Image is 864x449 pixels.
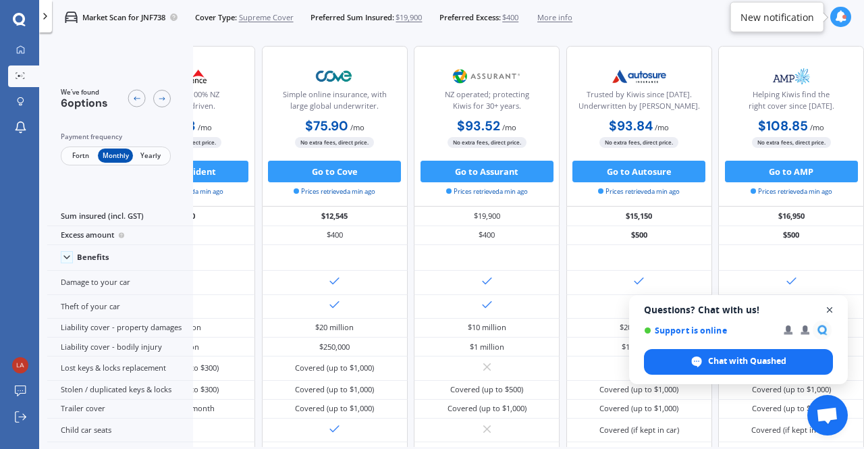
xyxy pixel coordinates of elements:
span: Monthly [98,149,133,163]
div: $1 million [622,342,656,352]
div: $20 million [620,322,658,333]
span: Prices retrieved a min ago [598,187,680,196]
div: Covered (up to $1,000) [599,384,678,395]
span: / mo [198,122,212,132]
div: Covered (if kept in car) [599,425,679,435]
button: Go to Autosure [572,161,705,182]
b: $93.84 [609,117,653,134]
span: Prices retrieved a min ago [294,187,375,196]
span: Prices retrieved a min ago [446,187,528,196]
span: Cover Type: [195,12,237,23]
span: No extra fees, direct price. [752,137,831,147]
div: $250,000 [319,342,350,352]
div: Theft of your car [47,295,193,319]
img: Autosure.webp [603,63,675,90]
span: Questions? Chat with us! [644,305,833,315]
span: Fortn [63,149,98,163]
span: No extra fees, direct price. [599,137,678,147]
span: Preferred Sum Insured: [310,12,394,23]
div: Liability cover - bodily injury [47,338,193,356]
div: $20 million [315,322,354,333]
span: / mo [350,122,364,132]
span: Support is online [644,325,774,336]
p: Market Scan for JNF738 [82,12,165,23]
span: 6 options [61,96,108,110]
span: / mo [655,122,669,132]
span: $19,900 [396,12,422,23]
button: Go to AMP [725,161,858,182]
div: $12,545 [262,207,408,226]
div: Covered (up to $1,000) [599,403,678,414]
span: Preferred Excess: [439,12,501,23]
span: Prices retrieved a min ago [751,187,832,196]
div: $15,150 [566,207,712,226]
span: Yearly [133,149,168,163]
span: More info [537,12,572,23]
div: New notification [740,10,814,24]
span: / mo [810,122,824,132]
div: Trailer cover [47,400,193,419]
span: No extra fees, direct price. [448,137,526,147]
div: Covered (up to $1,000) [295,363,374,373]
div: $19,900 [414,207,560,226]
div: Covered (up to $1,000) [752,403,831,414]
div: $10 million [468,322,506,333]
span: Chat with Quashed [644,349,833,375]
div: Excess amount [47,226,193,245]
div: $1 million [470,342,504,352]
div: Covered (up to $1,000) [752,384,831,395]
span: Supreme Cover [239,12,294,23]
div: $400 [262,226,408,245]
div: Covered (up to $500) [450,384,523,395]
b: $108.85 [758,117,808,134]
a: Open chat [807,395,848,435]
button: Go to Assurant [421,161,553,182]
div: Covered (if kept in car) [751,425,831,435]
span: / mo [502,122,516,132]
div: Benefits [77,253,109,262]
div: Simple online insurance, with large global underwriter. [271,89,398,116]
div: Helping Kiwis find the right cover since [DATE]. [728,89,855,116]
b: $75.90 [305,117,348,134]
img: Cove.webp [299,63,371,90]
span: $400 [502,12,518,23]
div: Payment frequency [61,132,171,142]
span: We've found [61,88,108,97]
div: $16,950 [718,207,864,226]
button: Go to Cove [268,161,401,182]
div: $500 [566,226,712,245]
div: Damage to your car [47,271,193,294]
div: NZ operated; protecting Kiwis for 30+ years. [423,89,550,116]
div: Sum insured (incl. GST) [47,207,193,226]
div: $500 [718,226,864,245]
b: $93.52 [457,117,500,134]
span: No extra fees, direct price. [295,137,374,147]
img: AMP.webp [756,63,828,90]
div: Covered (up to $1,000) [295,384,374,395]
div: Trusted by Kiwis since [DATE]. Underwritten by [PERSON_NAME]. [576,89,703,116]
img: Assurant.png [451,63,522,90]
div: Liability cover - property damages [47,319,193,338]
div: Covered (up to $1,000) [295,403,374,414]
div: Stolen / duplicated keys & locks [47,381,193,400]
div: Child car seats [47,419,193,442]
img: 2f9a87d5fa6cc29f4dd0cb9985469425 [12,357,28,373]
div: Lost keys & locks replacement [47,356,193,380]
span: Chat with Quashed [708,355,786,367]
div: $400 [414,226,560,245]
div: Covered (up to $1,000) [448,403,526,414]
img: car.f15378c7a67c060ca3f3.svg [65,11,78,24]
